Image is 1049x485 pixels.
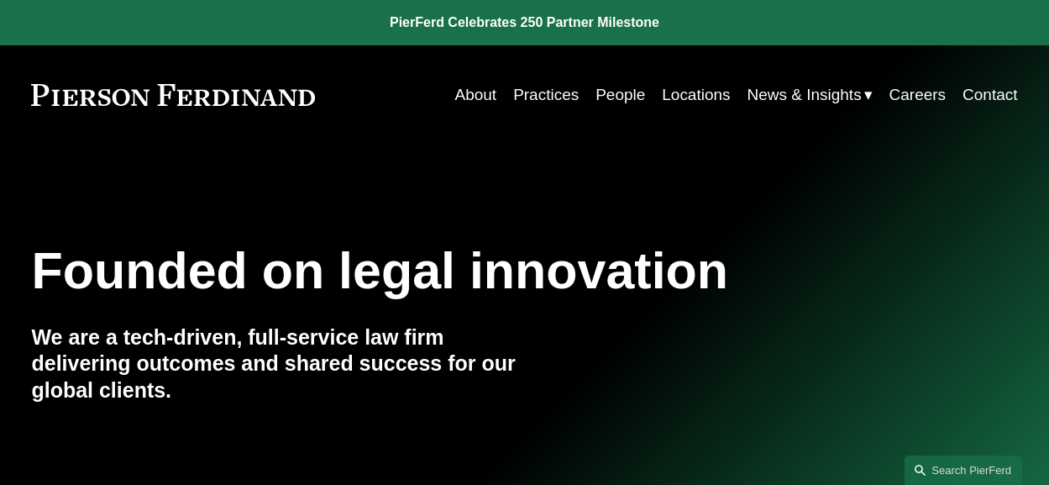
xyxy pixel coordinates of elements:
[31,324,524,404] h4: We are a tech-driven, full-service law firm delivering outcomes and shared success for our global...
[889,79,947,111] a: Careers
[962,79,1017,111] a: Contact
[455,79,497,111] a: About
[595,79,645,111] a: People
[513,79,579,111] a: Practices
[747,79,873,111] a: folder dropdown
[662,79,730,111] a: Locations
[905,456,1022,485] a: Search this site
[747,81,862,109] span: News & Insights
[31,242,852,301] h1: Founded on legal innovation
